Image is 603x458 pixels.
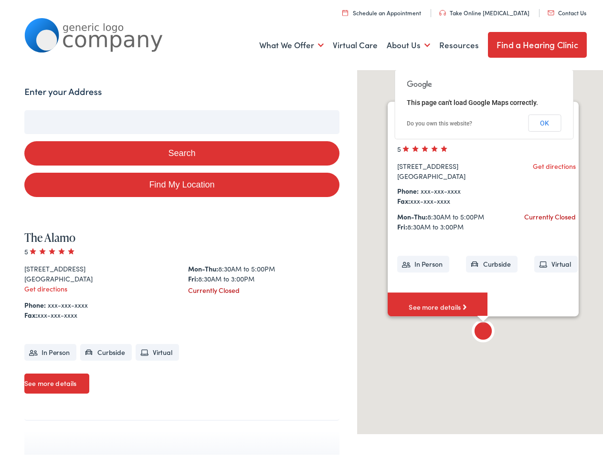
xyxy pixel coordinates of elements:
li: In Person [397,253,449,270]
div: 8:30AM to 5:00PM 8:30AM to 3:00PM [397,209,506,229]
a: See more details [388,290,487,319]
div: [STREET_ADDRESS] [397,158,506,168]
li: Virtual [534,253,578,270]
a: The Alamo [397,124,448,139]
a: What We Offer [259,25,324,60]
a: The Alamo [24,227,75,242]
a: Get directions [24,281,67,291]
strong: Fri: [397,219,407,229]
strong: Fax: [24,307,37,317]
span: 5 [24,244,76,253]
label: Enter your Address [24,82,102,96]
li: Virtual [136,341,179,358]
img: utility icon [548,8,554,12]
span: This page can't load Google Maps correctly. [407,96,538,104]
a: Get directions [533,158,576,168]
div: [GEOGRAPHIC_DATA] [397,168,506,178]
strong: Fax: [397,193,410,203]
a: Find My Location [24,170,339,194]
button: OK [528,112,561,129]
div: 8:30AM to 5:00PM 8:30AM to 3:00PM [188,261,339,281]
button: Search [24,138,339,163]
a: xxx-xxx-xxxx [48,297,88,307]
strong: Phone: [397,183,419,193]
input: Enter your address or zip code [24,107,339,131]
div: xxx-xxx-xxxx [24,307,339,317]
div: xxx-xxx-xxxx [397,193,506,203]
li: Curbside [80,341,132,358]
div: [STREET_ADDRESS] [24,261,176,271]
a: About Us [387,25,430,60]
button: Close [557,104,574,120]
span: 5 [397,141,449,151]
a: Do you own this website? [407,117,472,124]
strong: Mon-Thu: [188,261,218,271]
li: Curbside [466,253,518,270]
img: utility icon [439,7,446,13]
a: Contact Us [548,6,586,14]
div: Currently Closed [524,209,576,219]
a: xxx-xxx-xxxx [421,183,461,193]
a: Find a Hearing Clinic [488,29,587,55]
a: Schedule an Appointment [342,6,421,14]
img: utility icon [342,7,348,13]
strong: Phone: [24,297,46,307]
strong: Fri: [188,271,198,281]
li: In Person [24,341,76,358]
strong: Mon-Thu: [397,209,427,219]
div: The Alamo [472,319,495,342]
a: Resources [439,25,479,60]
a: See more details [24,371,89,391]
div: Currently Closed [188,282,339,292]
a: Virtual Care [333,25,378,60]
a: Take Online [MEDICAL_DATA] [439,6,529,14]
div: [GEOGRAPHIC_DATA] [24,271,176,281]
